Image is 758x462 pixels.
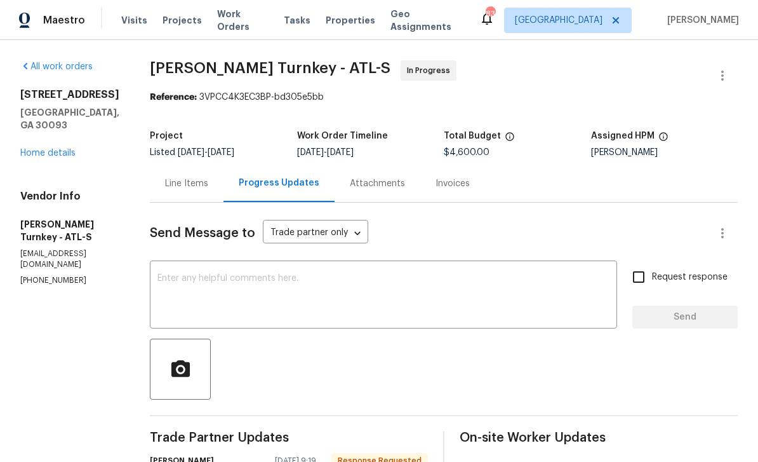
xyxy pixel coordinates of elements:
h5: [GEOGRAPHIC_DATA], GA 30093 [20,106,119,132]
div: [PERSON_NAME] [591,148,738,157]
span: Properties [326,14,375,27]
span: - [178,148,234,157]
span: Projects [163,14,202,27]
span: The hpm assigned to this work order. [658,132,668,148]
span: [DATE] [327,148,354,157]
span: [DATE] [178,148,204,157]
span: Listed [150,148,234,157]
span: [GEOGRAPHIC_DATA] [515,14,602,27]
div: 3VPCC4K3EC3BP-bd305e5bb [150,91,738,104]
span: The total cost of line items that have been proposed by Opendoor. This sum includes line items th... [505,132,515,148]
div: Attachments [350,177,405,190]
b: Reference: [150,93,197,102]
h4: Vendor Info [20,190,119,203]
span: Trade Partner Updates [150,431,428,444]
span: [PERSON_NAME] Turnkey - ATL-S [150,60,390,76]
span: Send Message to [150,227,255,240]
span: [DATE] [297,148,324,157]
div: 83 [486,8,495,20]
h5: Assigned HPM [591,132,655,140]
span: - [297,148,354,157]
span: In Progress [407,64,455,77]
span: Geo Assignments [390,8,464,33]
h5: [PERSON_NAME] Turnkey - ATL-S [20,218,119,243]
div: Line Items [165,177,208,190]
a: Home details [20,149,76,158]
span: Request response [652,271,728,284]
a: All work orders [20,62,93,71]
h5: Work Order Timeline [297,132,388,140]
span: Maestro [43,14,85,27]
span: $4,600.00 [444,148,489,157]
div: Progress Updates [239,177,319,189]
span: [DATE] [208,148,234,157]
span: Work Orders [217,8,269,33]
h2: [STREET_ADDRESS] [20,88,119,101]
p: [EMAIL_ADDRESS][DOMAIN_NAME] [20,248,119,270]
div: Trade partner only [263,223,368,244]
p: [PHONE_NUMBER] [20,275,119,286]
span: Visits [121,14,147,27]
div: Invoices [436,177,470,190]
span: Tasks [284,16,310,25]
h5: Total Budget [444,132,501,140]
h5: Project [150,132,183,140]
span: On-site Worker Updates [460,431,738,444]
span: [PERSON_NAME] [662,14,739,27]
